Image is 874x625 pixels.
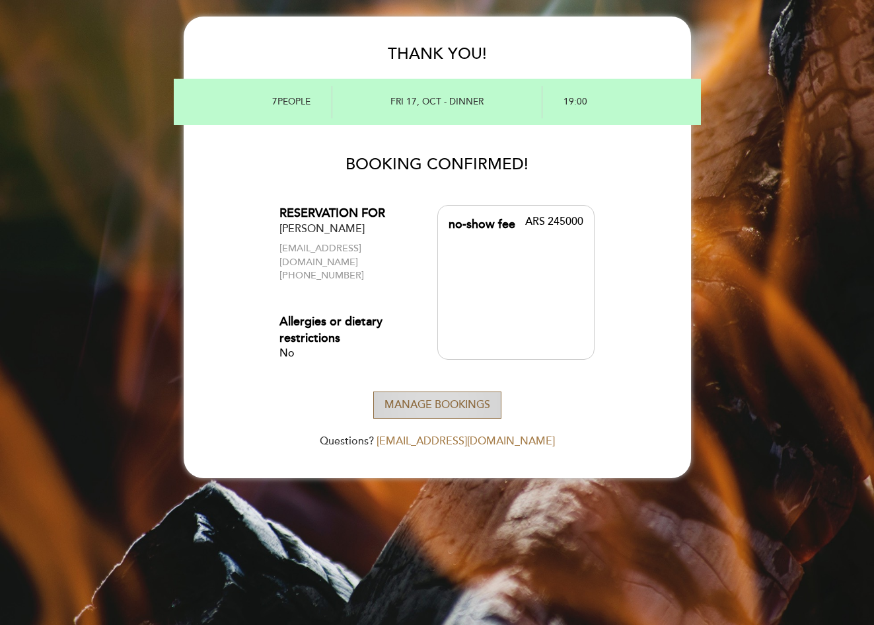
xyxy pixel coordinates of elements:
[279,242,414,283] div: [EMAIL_ADDRESS][DOMAIN_NAME] [PHONE_NUMBER]
[279,222,414,237] div: [PERSON_NAME]
[279,313,414,347] div: Allergies or dietary restrictions
[279,347,414,360] div: No
[388,44,487,63] span: THANK YOU!
[279,146,594,183] h4: BOOKING CONFIRMED!
[449,216,516,233] div: no-show fee
[332,86,542,118] div: Fri 17, Oct - DINNER
[320,435,374,448] span: Questions?
[373,392,501,419] button: Manage Bookings
[189,86,332,118] div: 7
[377,435,555,448] a: [EMAIL_ADDRESS][DOMAIN_NAME]
[542,86,685,118] div: 19:00
[277,96,310,107] span: people
[279,205,414,222] div: RESERVATION FOR
[516,216,583,233] div: ARS 245000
